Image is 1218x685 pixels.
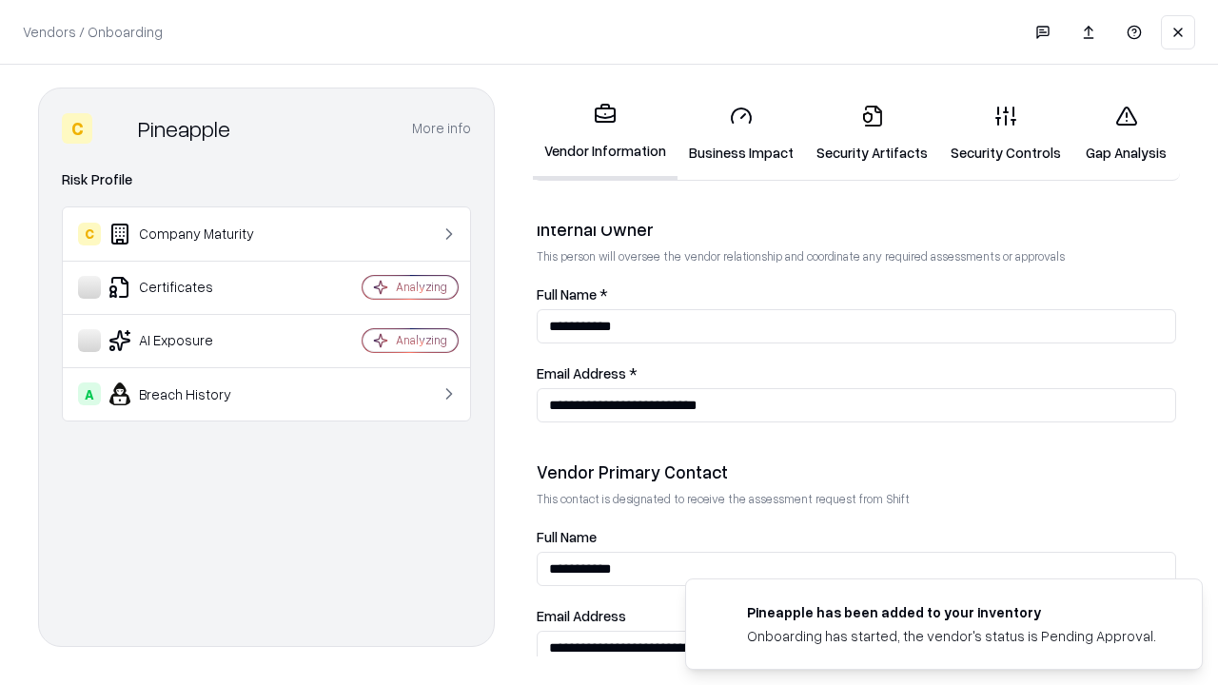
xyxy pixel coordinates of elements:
img: pineappleenergy.com [709,602,732,625]
div: Internal Owner [537,218,1176,241]
div: Onboarding has started, the vendor's status is Pending Approval. [747,626,1156,646]
div: Analyzing [396,332,447,348]
div: Analyzing [396,279,447,295]
label: Email Address [537,609,1176,623]
div: Pineapple [138,113,230,144]
div: Pineapple has been added to your inventory [747,602,1156,622]
p: Vendors / Onboarding [23,22,163,42]
p: This person will oversee the vendor relationship and coordinate any required assessments or appro... [537,248,1176,264]
a: Vendor Information [533,88,678,180]
div: Certificates [78,276,305,299]
a: Security Controls [939,89,1072,178]
img: Pineapple [100,113,130,144]
label: Full Name * [537,287,1176,302]
label: Full Name [537,530,1176,544]
div: C [62,113,92,144]
div: Breach History [78,382,305,405]
div: C [78,223,101,245]
div: Risk Profile [62,168,471,191]
a: Gap Analysis [1072,89,1180,178]
a: Business Impact [678,89,805,178]
div: Vendor Primary Contact [537,460,1176,483]
div: A [78,382,101,405]
label: Email Address * [537,366,1176,381]
a: Security Artifacts [805,89,939,178]
div: AI Exposure [78,329,305,352]
p: This contact is designated to receive the assessment request from Shift [537,491,1176,507]
div: Company Maturity [78,223,305,245]
button: More info [412,111,471,146]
